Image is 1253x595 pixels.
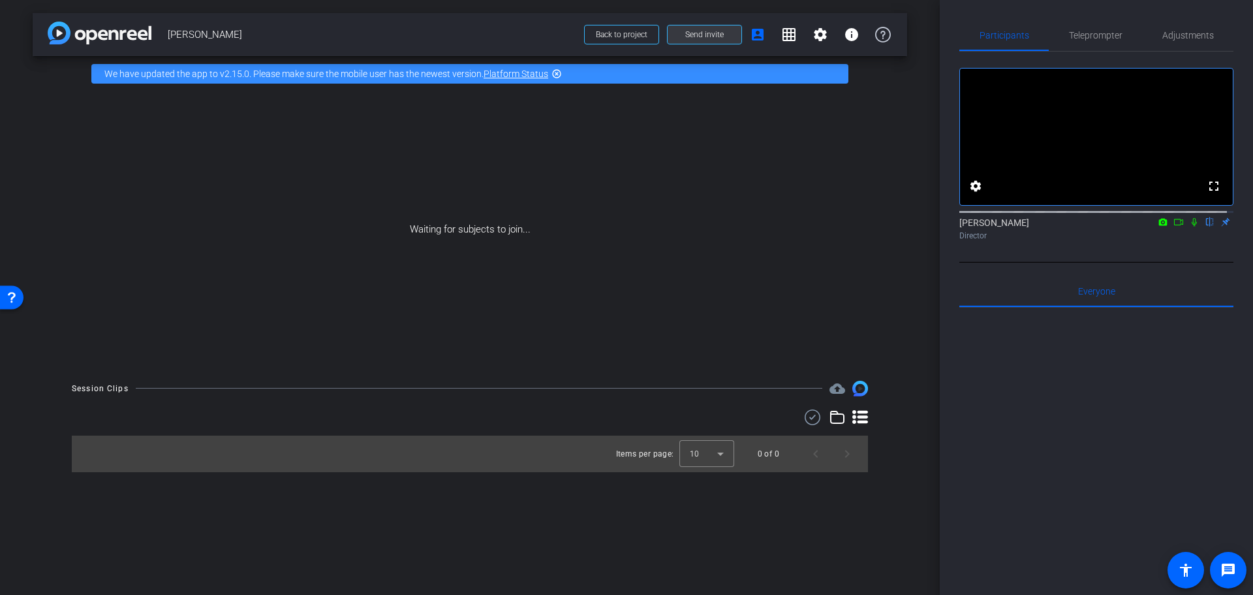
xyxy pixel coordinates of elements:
span: Send invite [685,29,724,40]
img: app-logo [48,22,151,44]
img: Session clips [852,381,868,396]
span: Adjustments [1162,31,1214,40]
mat-icon: info [844,27,859,42]
mat-icon: highlight_off [551,69,562,79]
span: [PERSON_NAME] [168,22,576,48]
mat-icon: settings [968,178,983,194]
a: Platform Status [484,69,548,79]
div: We have updated the app to v2.15.0. Please make sure the mobile user has the newest version. [91,64,848,84]
mat-icon: settings [812,27,828,42]
div: [PERSON_NAME] [959,216,1233,242]
button: Next page [831,438,863,470]
button: Previous page [800,438,831,470]
span: Back to project [596,30,647,39]
div: Waiting for subjects to join... [33,91,907,368]
div: Session Clips [72,382,129,395]
mat-icon: account_box [750,27,766,42]
mat-icon: fullscreen [1206,178,1222,194]
div: 0 of 0 [758,447,779,460]
mat-icon: cloud_upload [829,381,845,396]
mat-icon: flip [1202,216,1218,227]
mat-icon: message [1220,562,1236,578]
button: Send invite [667,25,742,44]
button: Back to project [584,25,659,44]
mat-icon: accessibility [1178,562,1194,578]
div: Items per page: [616,447,674,460]
span: Teleprompter [1069,31,1122,40]
span: Everyone [1078,287,1115,296]
span: Destinations for your clips [829,381,845,396]
div: Director [959,230,1233,242]
span: Participants [980,31,1029,40]
mat-icon: grid_on [781,27,797,42]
